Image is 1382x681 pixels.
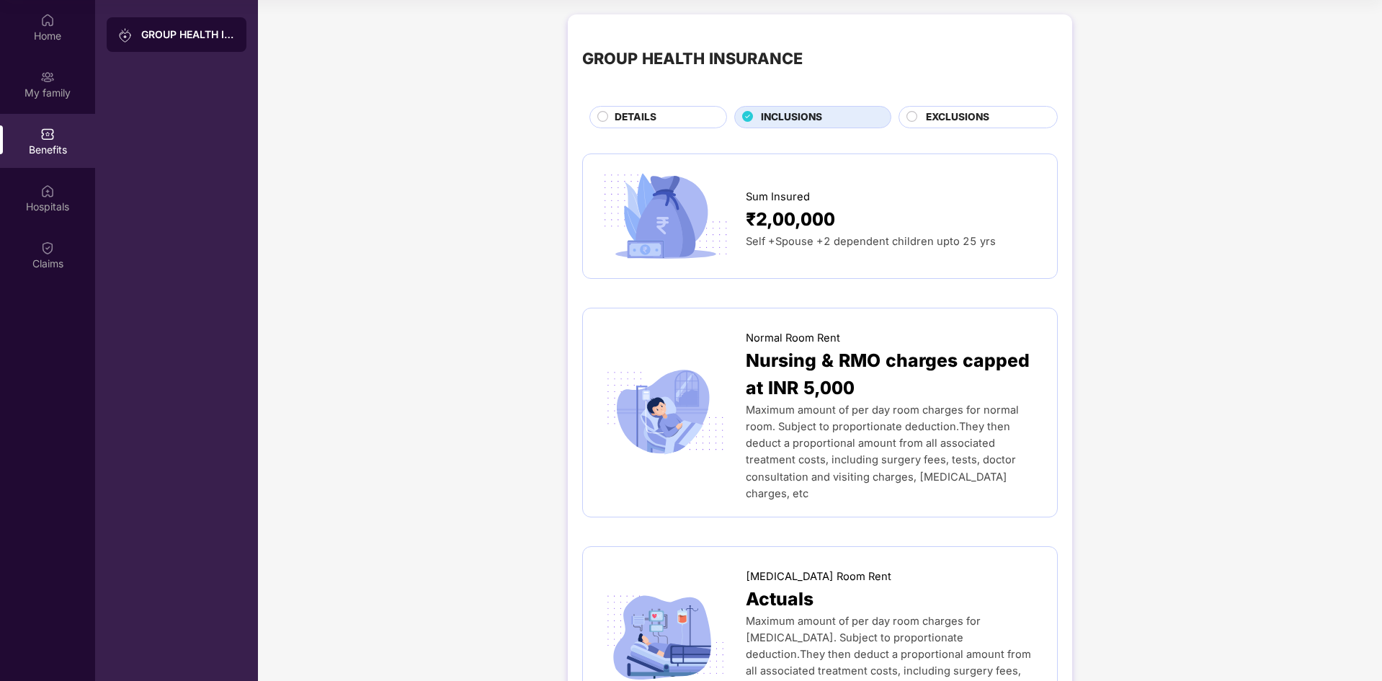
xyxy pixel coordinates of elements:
img: svg+xml;base64,PHN2ZyBpZD0iSG9tZSIgeG1sbnM9Imh0dHA6Ly93d3cudzMub3JnLzIwMDAvc3ZnIiB3aWR0aD0iMjAiIG... [40,13,55,27]
span: Sum Insured [746,189,810,205]
img: icon [597,365,734,460]
div: GROUP HEALTH INSURANCE [582,46,803,71]
span: Self +Spouse +2 dependent children upto 25 yrs [746,235,996,248]
img: svg+xml;base64,PHN2ZyBpZD0iQ2xhaW0iIHhtbG5zPSJodHRwOi8vd3d3LnczLm9yZy8yMDAwL3N2ZyIgd2lkdGg9IjIwIi... [40,241,55,255]
span: Nursing & RMO charges capped at INR 5,000 [746,347,1043,403]
img: svg+xml;base64,PHN2ZyBpZD0iSG9zcGl0YWxzIiB4bWxucz0iaHR0cDovL3d3dy53My5vcmcvMjAwMC9zdmciIHdpZHRoPS... [40,184,55,198]
span: Actuals [746,585,813,613]
span: Maximum amount of per day room charges for normal room. Subject to proportionate deduction.They t... [746,404,1019,499]
img: svg+xml;base64,PHN2ZyBpZD0iQmVuZWZpdHMiIHhtbG5zPSJodHRwOi8vd3d3LnczLm9yZy8yMDAwL3N2ZyIgd2lkdGg9Ij... [40,127,55,141]
span: EXCLUSIONS [926,110,989,125]
span: DETAILS [615,110,656,125]
img: svg+xml;base64,PHN2ZyB3aWR0aD0iMjAiIGhlaWdodD0iMjAiIHZpZXdCb3g9IjAgMCAyMCAyMCIgZmlsbD0ibm9uZSIgeG... [118,28,133,43]
img: svg+xml;base64,PHN2ZyB3aWR0aD0iMjAiIGhlaWdodD0iMjAiIHZpZXdCb3g9IjAgMCAyMCAyMCIgZmlsbD0ibm9uZSIgeG... [40,70,55,84]
span: [MEDICAL_DATA] Room Rent [746,569,891,585]
img: icon [597,169,734,264]
span: ₹2,00,000 [746,205,835,233]
div: GROUP HEALTH INSURANCE [141,27,235,42]
span: INCLUSIONS [761,110,822,125]
span: Normal Room Rent [746,330,840,347]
